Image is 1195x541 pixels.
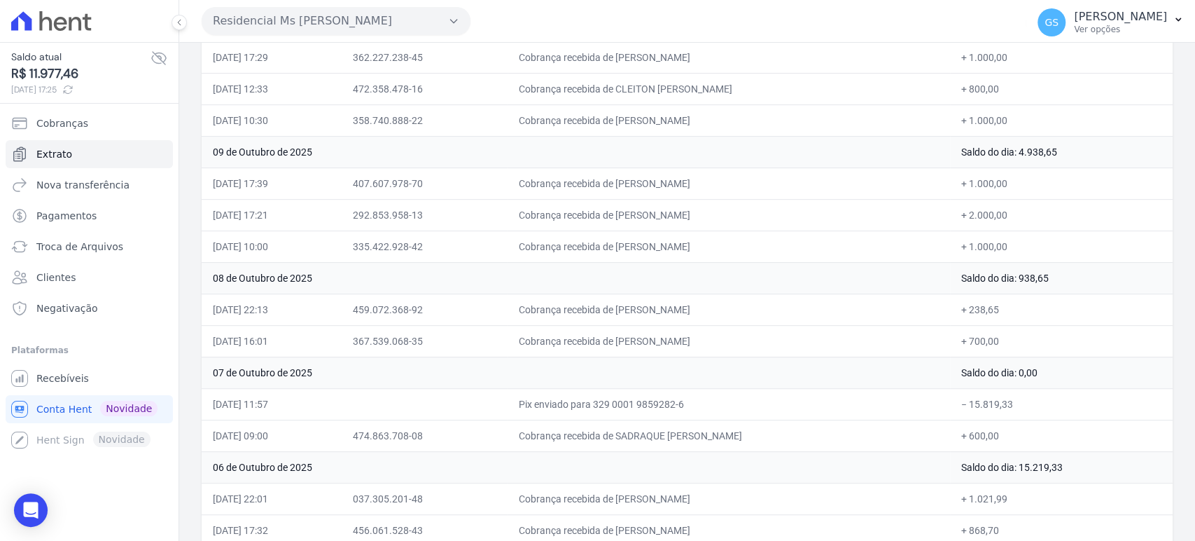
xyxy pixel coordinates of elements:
[950,388,1173,420] td: − 15.819,33
[36,240,123,254] span: Troca de Arquivos
[11,109,167,454] nav: Sidebar
[1044,18,1058,27] span: GS
[11,83,151,96] span: [DATE] 17:25
[6,233,173,261] a: Troca de Arquivos
[950,136,1173,167] td: Saldo do dia: 4.938,65
[508,325,949,357] td: Cobrança recebida de [PERSON_NAME]
[36,270,76,285] span: Clientes
[950,199,1173,231] td: + 2.000,00
[36,301,98,315] span: Negativação
[508,41,949,73] td: Cobrança recebida de [PERSON_NAME]
[950,357,1173,388] td: Saldo do dia: 0,00
[342,483,508,514] td: 037.305.201-48
[950,325,1173,357] td: + 700,00
[342,231,508,262] td: 335.422.928-42
[202,231,342,262] td: [DATE] 10:00
[202,451,950,483] td: 06 de Outubro de 2025
[202,388,342,420] td: [DATE] 11:57
[6,109,173,137] a: Cobranças
[1074,10,1167,24] p: [PERSON_NAME]
[508,388,949,420] td: Pix enviado para 329 0001 9859282-6
[11,50,151,64] span: Saldo atual
[342,41,508,73] td: 362.227.238-45
[202,483,342,514] td: [DATE] 22:01
[202,325,342,357] td: [DATE] 16:01
[11,342,167,359] div: Plataformas
[6,395,173,423] a: Conta Hent Novidade
[1074,24,1167,35] p: Ver opções
[950,451,1173,483] td: Saldo do dia: 15.219,33
[202,73,342,104] td: [DATE] 12:33
[11,64,151,83] span: R$ 11.977,46
[342,199,508,231] td: 292.853.958-13
[508,104,949,136] td: Cobrança recebida de [PERSON_NAME]
[202,136,950,167] td: 09 de Outubro de 2025
[508,294,949,325] td: Cobrança recebida de [PERSON_NAME]
[202,262,950,294] td: 08 de Outubro de 2025
[950,73,1173,104] td: + 800,00
[508,420,949,451] td: Cobrança recebida de SADRAQUE [PERSON_NAME]
[950,41,1173,73] td: + 1.000,00
[950,231,1173,262] td: + 1.000,00
[36,402,92,416] span: Conta Hent
[508,167,949,199] td: Cobrança recebida de [PERSON_NAME]
[508,231,949,262] td: Cobrança recebida de [PERSON_NAME]
[6,171,173,199] a: Nova transferência
[508,483,949,514] td: Cobrança recebida de [PERSON_NAME]
[342,325,508,357] td: 367.539.068-35
[100,401,158,416] span: Novidade
[950,294,1173,325] td: + 238,65
[6,294,173,322] a: Negativação
[202,167,342,199] td: [DATE] 17:39
[202,199,342,231] td: [DATE] 17:21
[6,263,173,292] a: Clientes
[36,116,88,130] span: Cobranças
[342,73,508,104] td: 472.358.478-16
[202,7,470,35] button: Residencial Ms [PERSON_NAME]
[36,178,130,192] span: Nova transferência
[6,202,173,230] a: Pagamentos
[36,209,97,223] span: Pagamentos
[342,104,508,136] td: 358.740.888-22
[950,104,1173,136] td: + 1.000,00
[202,357,950,388] td: 07 de Outubro de 2025
[36,371,89,385] span: Recebíveis
[342,420,508,451] td: 474.863.708-08
[950,262,1173,294] td: Saldo do dia: 938,65
[202,104,342,136] td: [DATE] 10:30
[36,147,72,161] span: Extrato
[342,294,508,325] td: 459.072.368-92
[202,41,342,73] td: [DATE] 17:29
[950,483,1173,514] td: + 1.021,99
[1026,3,1195,42] button: GS [PERSON_NAME] Ver opções
[6,364,173,392] a: Recebíveis
[342,167,508,199] td: 407.607.978-70
[6,140,173,168] a: Extrato
[950,420,1173,451] td: + 600,00
[508,73,949,104] td: Cobrança recebida de CLEITON [PERSON_NAME]
[202,294,342,325] td: [DATE] 22:13
[202,420,342,451] td: [DATE] 09:00
[508,199,949,231] td: Cobrança recebida de [PERSON_NAME]
[950,167,1173,199] td: + 1.000,00
[14,493,48,527] div: Open Intercom Messenger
